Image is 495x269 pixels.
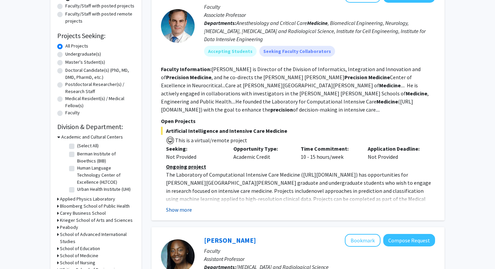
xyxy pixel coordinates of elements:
[344,74,367,81] b: Precision
[166,153,223,161] div: Not Provided
[270,106,293,113] b: precision
[307,20,328,26] b: Medicine
[368,74,390,81] b: Medicine
[166,187,426,210] span: novel approaches in prediction and classification using machine learning applied to high-resoluti...
[77,150,133,165] label: Berman Institute of Bioethics (BIB)
[57,123,135,131] h2: Division & Department:
[174,137,247,144] span: This is a virtual/remote project
[345,234,381,247] button: Add Ethel Ngen to Bookmarks
[204,3,435,11] p: Faculty
[204,20,236,26] b: Departments:
[65,42,88,50] label: All Projects
[204,20,426,42] span: Anesthesiology and Critical Care , Biomedical Engineering, Neurology, [MEDICAL_DATA], [MEDICAL_DA...
[161,117,435,125] p: Open Projects
[60,252,98,259] h3: School of Medicine
[204,11,435,19] p: Associate Professor
[368,145,425,153] p: Application Deadline:
[406,90,427,97] b: Medicine
[166,171,431,194] span: ) has opportunities for [PERSON_NAME][GEOGRAPHIC_DATA][PERSON_NAME] graduate and undergraduate st...
[60,245,100,252] h3: School of Education
[376,98,398,105] b: Medicine
[77,165,133,186] label: Human Language Technology Center of Excellence (HLTCOE)
[61,133,123,141] h3: Academic and Cultural Centers
[166,163,206,170] u: Ongoing project
[65,2,134,9] label: Faculty/Staff with posted projects
[60,231,135,245] h3: School of Advanced International Studies
[161,66,429,113] fg-read-more: [PERSON_NAME] is Director of the Division of Informatics, Integration and Innovation and of , and...
[57,32,135,40] h2: Projects Seeking:
[60,224,78,231] h3: Peabody
[65,109,80,116] label: Faculty
[65,10,135,25] label: Faculty/Staff with posted remote projects
[65,59,105,66] label: Master's Student(s)
[363,145,430,161] div: Not Provided
[233,145,291,153] p: Opportunity Type:
[60,203,130,210] h3: Bloomberg School of Public Health
[166,171,435,251] p: [URL][DOMAIN_NAME] Priority will be given to applicants who have completed coursework or have a d...
[228,145,296,161] div: Academic Credit
[166,145,223,153] p: Seeking:
[60,259,95,266] h3: School of Nursing
[204,236,256,244] a: [PERSON_NAME]
[65,51,101,58] label: Undergraduate(s)
[166,206,192,214] button: Show more
[383,234,435,246] button: Compose Request to Ethel Ngen
[77,186,131,193] label: Urban Health Institute (UHI)
[259,46,335,57] mat-chip: Seeking Faculty Collaborators
[296,145,363,161] div: 10 - 15 hours/week
[204,247,435,255] p: Faculty
[60,210,106,217] h3: Carey Business School
[190,74,211,81] b: Medicine
[166,171,303,178] span: The Laboratory of Computational Intensive Care Medicine (
[204,255,435,263] p: Assistant Professor
[161,66,211,72] b: Faculty Information:
[60,217,133,224] h3: Krieger School of Arts and Sciences
[65,81,135,95] label: Postdoctoral Researcher(s) / Research Staff
[301,145,358,153] p: Time Commitment:
[166,74,189,81] b: Precision
[161,127,435,135] span: Artificial Intelligence and Intensive Care Medicine
[379,82,401,89] b: Medicine
[65,67,135,81] label: Doctoral Candidate(s) (PhD, MD, DMD, PharmD, etc.)
[204,46,257,57] mat-chip: Accepting Students
[65,95,135,109] label: Medical Resident(s) / Medical Fellow(s)
[60,196,115,203] h3: Applied Physics Laboratory
[5,239,29,264] iframe: Chat
[77,142,99,149] label: (Select All)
